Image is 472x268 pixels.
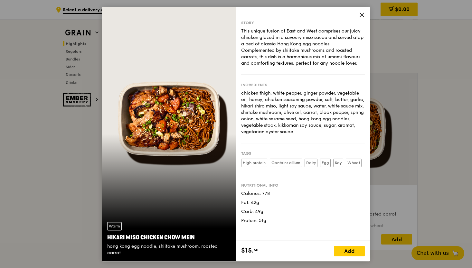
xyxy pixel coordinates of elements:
label: High protein [241,159,267,167]
div: Hikari Miso Chicken Chow Mein [107,233,231,242]
div: hong kong egg noodle, shiitake mushroom, roasted carrot [107,243,231,256]
div: Add [334,246,365,256]
span: 50 [254,247,259,253]
label: Wheat [346,159,362,167]
label: Soy [333,159,343,167]
label: Dairy [305,159,317,167]
div: Calories: 778 [241,190,365,197]
div: Ingredients [241,82,365,88]
div: Story [241,20,365,25]
div: Protein: 51g [241,217,365,224]
label: Egg [320,159,331,167]
span: $15. [241,246,254,255]
div: Warm [107,222,122,230]
label: Contains allium [270,159,302,167]
div: Nutritional info [241,183,365,188]
div: Carb: 49g [241,208,365,215]
div: chicken thigh, white pepper, ginger powder, vegetable oil, honey, chicken seasoning powder, salt,... [241,90,365,135]
div: This unique fusion of East and West comprises our juicy chicken glazed in a savoury miso sauce an... [241,28,365,67]
div: Fat: 42g [241,199,365,206]
div: Tags [241,151,365,156]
